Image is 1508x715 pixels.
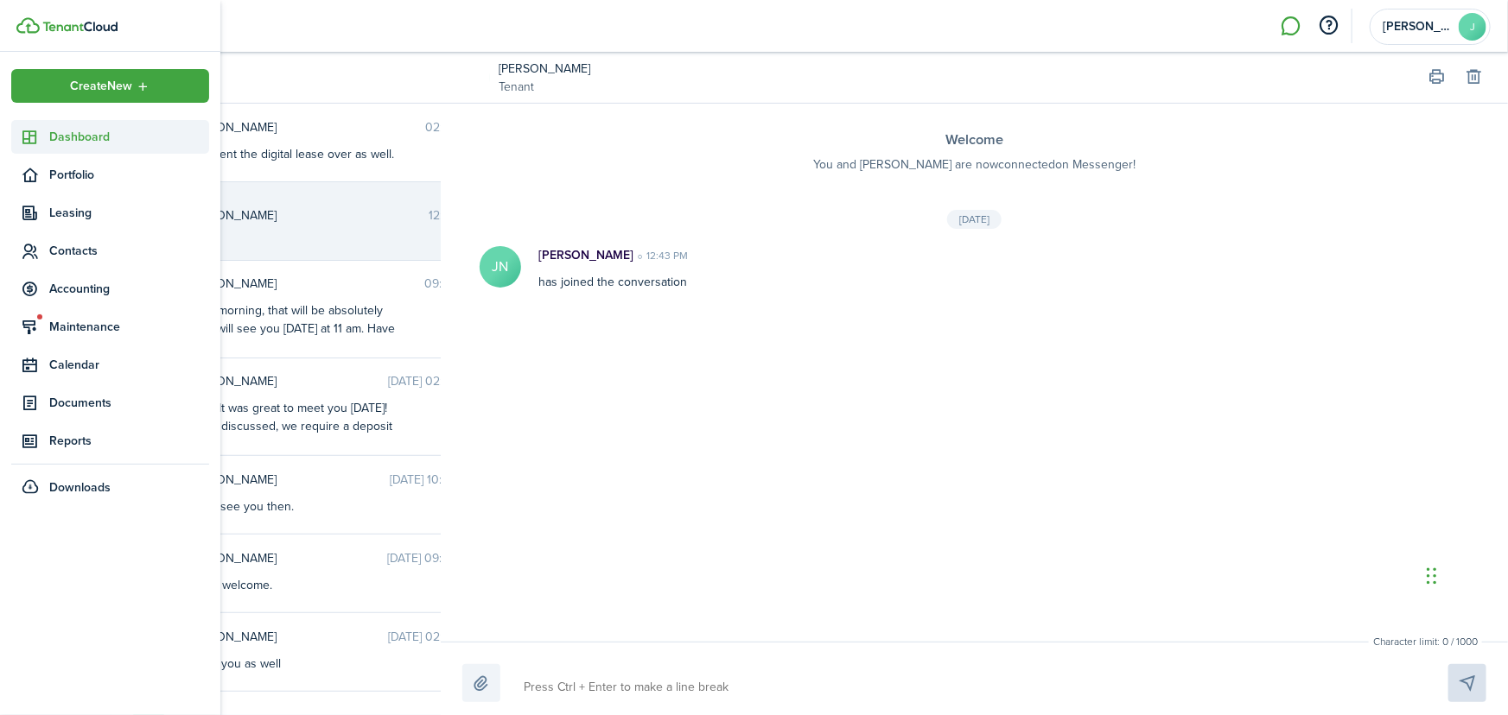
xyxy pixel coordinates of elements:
[49,204,209,222] span: Leasing
[185,275,424,293] span: Dwight Jackson, Jr
[538,246,633,264] p: [PERSON_NAME]
[49,128,209,146] span: Dashboard
[475,130,1473,151] h3: Welcome
[11,424,209,458] a: Reports
[42,22,118,32] img: TenantCloud
[49,242,209,260] span: Contacts
[185,372,388,390] span: robert knapp
[70,80,132,92] span: Create New
[49,166,209,184] span: Portfolio
[49,280,209,298] span: Accounting
[49,318,209,336] span: Maintenance
[185,576,401,594] div: You're welcome.
[499,78,590,96] a: Tenant
[49,394,209,412] span: Documents
[185,471,390,489] span: Zachary Frank
[947,210,1002,229] div: [DATE]
[387,549,476,567] time: [DATE] 09:46 AM
[1427,550,1437,602] div: Drag
[1383,21,1452,33] span: Jennifer
[185,206,429,225] span: Jessie Nourse
[185,549,387,567] span: Shaun Slyter
[111,52,490,103] input: search
[521,246,1293,291] div: has joined the conversation
[185,118,425,136] span: Deynaba Farah
[11,120,209,154] a: Dashboard
[1425,66,1449,90] button: Print
[49,432,209,450] span: Reports
[185,497,401,516] div: Great, see you then.
[499,60,590,78] a: [PERSON_NAME]
[1459,13,1486,41] avatar-text: J
[1462,66,1486,90] button: Delete
[633,248,688,263] time: 12:43 PM
[1369,634,1482,649] small: Character limit: 0 / 1000
[390,471,476,489] time: [DATE] 10:23 AM
[185,145,401,163] div: I just sent the digital lease over as well.
[16,17,40,34] img: TenantCloud
[1314,11,1344,41] button: Open resource center
[425,118,476,136] time: 02:28 PM
[185,301,401,356] div: Good morning, that will be absolutely fine. I will see you [DATE] at 11 am. Have a safe trip.
[388,628,476,646] time: [DATE] 02:43 PM
[480,246,521,288] avatar-text: JN
[49,356,209,374] span: Calendar
[185,628,388,646] span: Dajuan Raullerson
[49,478,111,497] span: Downloads
[475,155,1473,174] p: You and [PERSON_NAME] are now connected on Messenger!
[1422,533,1508,616] iframe: Chat Widget
[388,372,476,390] time: [DATE] 02:44 PM
[429,206,476,225] time: 12:43 PM
[11,69,209,103] button: Open menu
[424,275,476,293] time: 09:07 AM
[185,655,401,673] div: Thank you as well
